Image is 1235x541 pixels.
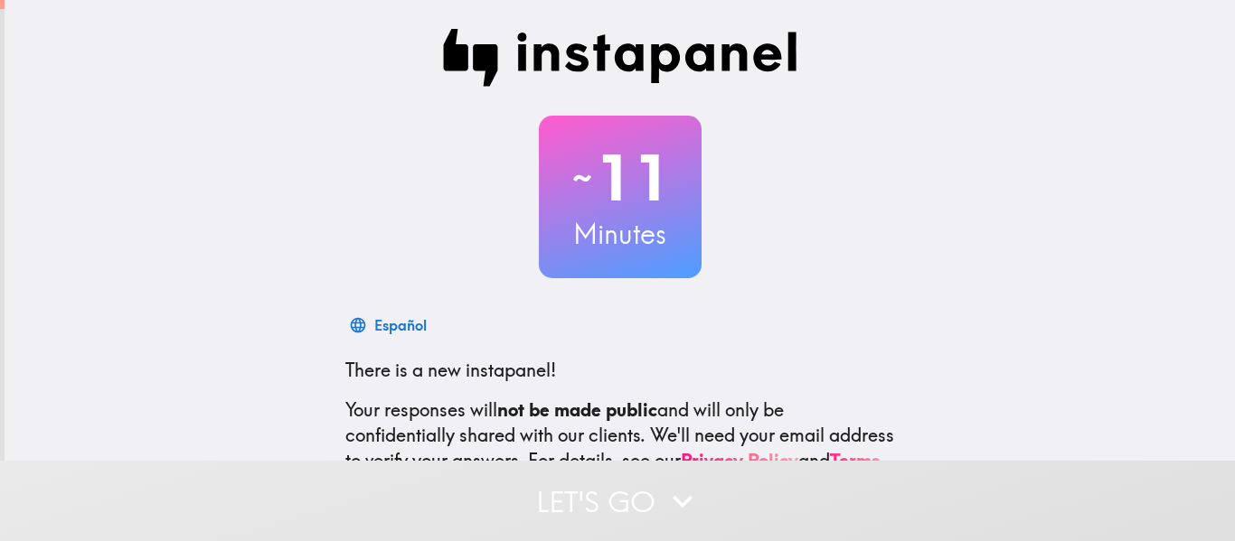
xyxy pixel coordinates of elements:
[374,312,427,338] div: Español
[539,141,702,215] h2: 11
[345,397,895,473] p: Your responses will and will only be confidentially shared with our clients. We'll need your emai...
[830,449,881,471] a: Terms
[681,449,798,471] a: Privacy Policy
[345,359,556,381] span: There is a new instapanel!
[345,307,434,343] button: Español
[570,151,595,205] span: ~
[539,215,702,253] h3: Minutes
[497,398,657,421] b: not be made public
[443,29,797,87] img: Instapanel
